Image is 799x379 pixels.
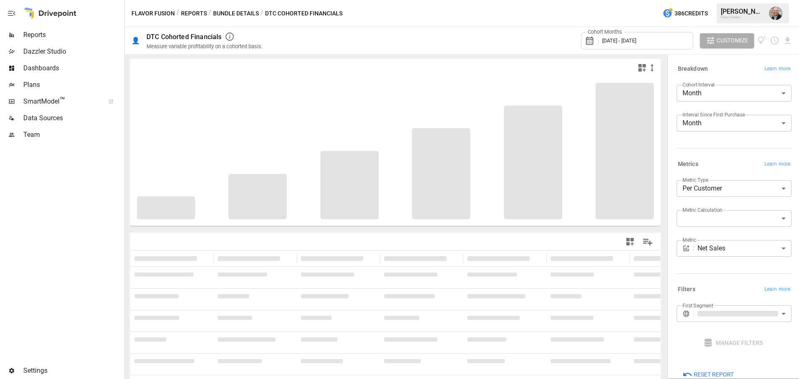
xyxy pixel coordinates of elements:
[700,33,754,48] button: Customize
[677,115,792,131] div: Month
[682,302,713,309] label: First Segment
[764,2,787,25] button: Dustin Jacobson
[764,160,790,168] span: Learn more
[769,7,782,20] img: Dustin Jacobson
[213,8,259,19] button: Bundle Details
[132,37,140,45] div: 👤
[23,63,123,73] span: Dashboards
[586,28,624,36] label: Cohort Months
[23,113,123,123] span: Data Sources
[60,95,65,106] span: ™
[447,253,459,264] button: Sort
[181,8,207,19] button: Reports
[261,8,263,19] div: /
[23,80,123,90] span: Plans
[602,37,636,44] span: [DATE] - [DATE]
[757,33,767,48] button: View documentation
[721,15,764,19] div: Flavor Fusion
[208,8,211,19] div: /
[638,233,657,251] button: Manage Columns
[697,240,792,257] div: Net Sales
[176,8,179,19] div: /
[675,8,708,19] span: 386 Credits
[783,36,792,45] button: Download report
[132,8,175,19] button: Flavor Fusion
[678,160,698,169] h6: Metrics
[770,36,779,45] button: Schedule report
[281,253,293,264] button: Sort
[682,111,745,118] label: Interval Since First Purchase
[531,253,542,264] button: Sort
[678,285,695,294] h6: Filters
[764,65,790,73] span: Learn more
[678,64,708,74] h6: Breakdown
[659,6,711,21] button: 386Credits
[614,253,625,264] button: Sort
[677,85,792,102] div: Month
[364,253,376,264] button: Sort
[682,176,708,183] label: Metric Type
[682,236,696,243] label: Metric
[23,47,123,57] span: Dazzler Studio
[146,43,263,50] div: Measure variable profitability on a cohorted basis.
[682,81,715,88] label: Cohort Interval
[721,7,764,15] div: [PERSON_NAME]
[677,180,792,197] div: Per Customer
[717,35,748,46] span: Customize
[146,33,221,41] div: DTC Cohorted Financials
[23,130,123,140] span: Team
[682,206,722,213] label: Metric Calculation
[764,285,790,294] span: Learn more
[23,97,99,107] span: SmartModel
[23,366,123,376] span: Settings
[198,253,209,264] button: Sort
[23,30,123,40] span: Reports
